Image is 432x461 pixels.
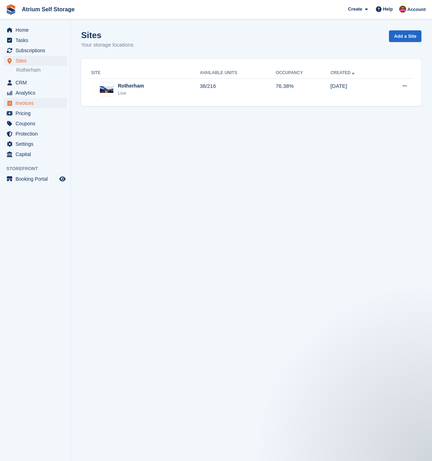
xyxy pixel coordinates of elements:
[4,78,67,88] a: menu
[4,108,67,118] a: menu
[4,56,67,66] a: menu
[399,6,406,13] img: Mark Rhodes
[4,46,67,55] a: menu
[200,78,276,100] td: 36/216
[16,56,58,66] span: Sites
[4,88,67,98] a: menu
[348,6,362,13] span: Create
[407,6,426,13] span: Account
[118,90,144,97] div: Live
[4,149,67,159] a: menu
[200,67,276,79] th: Available Units
[16,88,58,98] span: Analytics
[118,82,144,90] div: Rotherham
[90,67,200,79] th: Site
[16,46,58,55] span: Subscriptions
[6,165,70,172] span: Storefront
[4,35,67,45] a: menu
[16,78,58,88] span: CRM
[81,30,133,40] h1: Sites
[16,119,58,128] span: Coupons
[6,4,16,15] img: stora-icon-8386f47178a22dfd0bd8f6a31ec36ba5ce8667c1dd55bd0f319d3a0aa187defe.svg
[4,25,67,35] a: menu
[330,78,383,100] td: [DATE]
[276,78,330,100] td: 76.38%
[16,35,58,45] span: Tasks
[16,98,58,108] span: Invoices
[58,175,67,183] a: Preview store
[16,25,58,35] span: Home
[16,139,58,149] span: Settings
[4,98,67,108] a: menu
[16,67,67,73] a: Rotherham
[19,4,77,15] a: Atrium Self Storage
[4,174,67,184] a: menu
[383,6,393,13] span: Help
[81,41,133,49] p: Your storage locations
[4,129,67,139] a: menu
[4,119,67,128] a: menu
[100,86,113,93] img: Image of Rotherham site
[330,70,356,75] a: Created
[389,30,421,42] a: Add a Site
[16,174,58,184] span: Booking Portal
[4,139,67,149] a: menu
[276,67,330,79] th: Occupancy
[16,108,58,118] span: Pricing
[16,129,58,139] span: Protection
[16,149,58,159] span: Capital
